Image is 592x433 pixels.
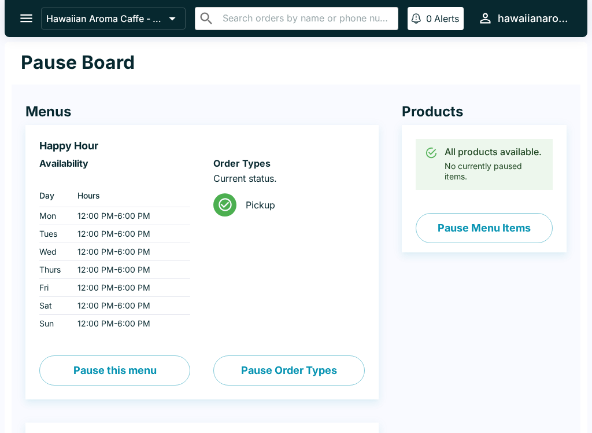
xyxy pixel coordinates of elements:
[68,279,191,297] td: 12:00 PM - 6:00 PM
[39,225,68,243] td: Tues
[68,261,191,279] td: 12:00 PM - 6:00 PM
[39,355,190,386] button: Pause this menu
[473,6,573,31] button: hawaiianaromacaffe
[39,297,68,315] td: Sat
[426,13,432,24] p: 0
[68,243,191,261] td: 12:00 PM - 6:00 PM
[39,207,68,225] td: Mon
[68,315,191,333] td: 12:00 PM - 6:00 PM
[445,142,543,186] div: No currently paused items.
[39,279,68,297] td: Fri
[402,103,567,120] h4: Products
[39,315,68,333] td: Sun
[68,207,191,225] td: 12:00 PM - 6:00 PM
[213,355,364,386] button: Pause Order Types
[21,51,135,74] h1: Pause Board
[68,184,191,207] th: Hours
[445,146,543,157] div: All products available.
[68,297,191,315] td: 12:00 PM - 6:00 PM
[39,261,68,279] td: Thurs
[434,13,459,24] p: Alerts
[41,8,186,30] button: Hawaiian Aroma Caffe - Waikiki Beachcomber
[39,173,190,184] p: ‏
[219,10,393,27] input: Search orders by name or phone number
[12,3,41,33] button: open drawer
[498,12,569,25] div: hawaiianaromacaffe
[39,157,190,169] h6: Availability
[416,213,553,243] button: Pause Menu Items
[46,13,164,24] p: Hawaiian Aroma Caffe - Waikiki Beachcomber
[213,173,364,184] p: Current status.
[246,199,355,211] span: Pickup
[213,157,364,169] h6: Order Types
[39,184,68,207] th: Day
[25,103,379,120] h4: Menus
[68,225,191,243] td: 12:00 PM - 6:00 PM
[39,243,68,261] td: Wed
